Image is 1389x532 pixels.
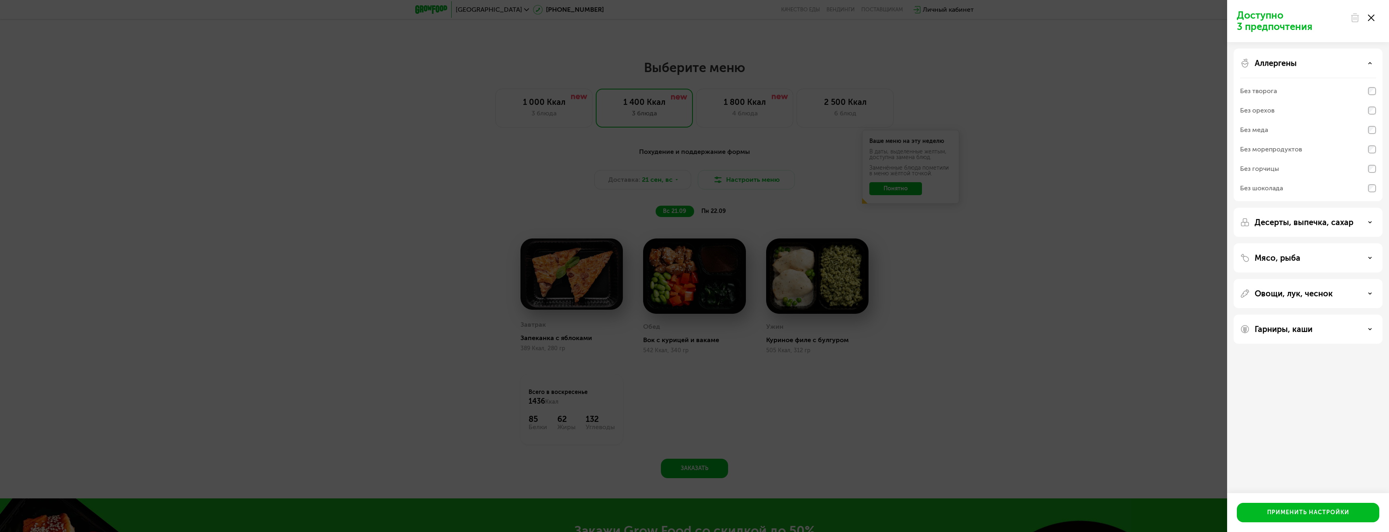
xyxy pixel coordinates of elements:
[1237,503,1379,522] button: Применить настройки
[1240,106,1274,115] div: Без орехов
[1240,125,1268,135] div: Без меда
[1267,509,1349,517] div: Применить настройки
[1237,10,1345,32] p: Доступно 3 предпочтения
[1240,86,1277,96] div: Без творога
[1240,145,1302,154] div: Без морепродуктов
[1255,253,1300,263] p: Мясо, рыба
[1255,217,1353,227] p: Десерты, выпечка, сахар
[1240,164,1279,174] div: Без горчицы
[1240,183,1283,193] div: Без шоколада
[1255,324,1313,334] p: Гарниры, каши
[1255,289,1333,298] p: Овощи, лук, чеснок
[1255,58,1297,68] p: Аллергены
